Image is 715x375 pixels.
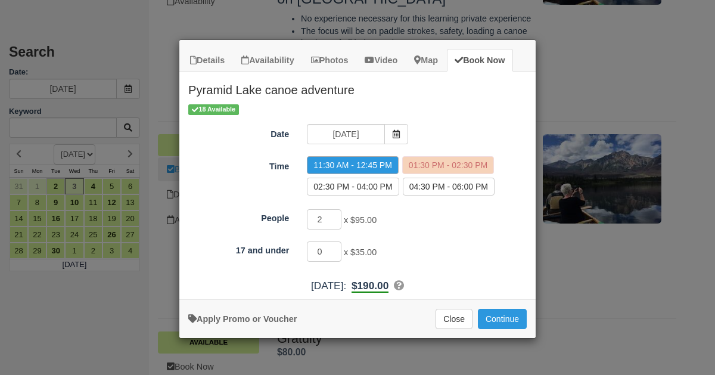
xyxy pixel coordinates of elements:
a: Availability [234,49,301,72]
span: 18 Available [188,104,239,114]
b: $190.00 [352,280,388,293]
label: 01:30 PM - 02:30 PM [402,156,494,174]
label: Time [179,156,298,173]
a: Map [406,49,446,72]
h2: Pyramid Lake canoe adventure [179,72,536,103]
a: Book Now [447,49,512,72]
div: Item Modal [179,72,536,293]
label: People [179,208,298,225]
span: x $35.00 [344,248,377,258]
span: x $95.00 [344,216,377,225]
label: Date [179,124,298,141]
button: Close [436,309,472,329]
a: Video [357,49,405,72]
span: [DATE] [311,280,343,292]
div: : [179,278,536,293]
label: 17 and under [179,240,298,257]
a: Details [182,49,232,72]
label: 04:30 PM - 06:00 PM [403,178,495,196]
input: People [307,209,341,230]
a: Apply Voucher [188,314,297,324]
a: Photos [303,49,356,72]
button: Add to Booking [478,309,527,329]
label: 11:30 AM - 12:45 PM [307,156,399,174]
label: 02:30 PM - 04:00 PM [307,178,399,196]
input: 17 and under [307,241,341,262]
